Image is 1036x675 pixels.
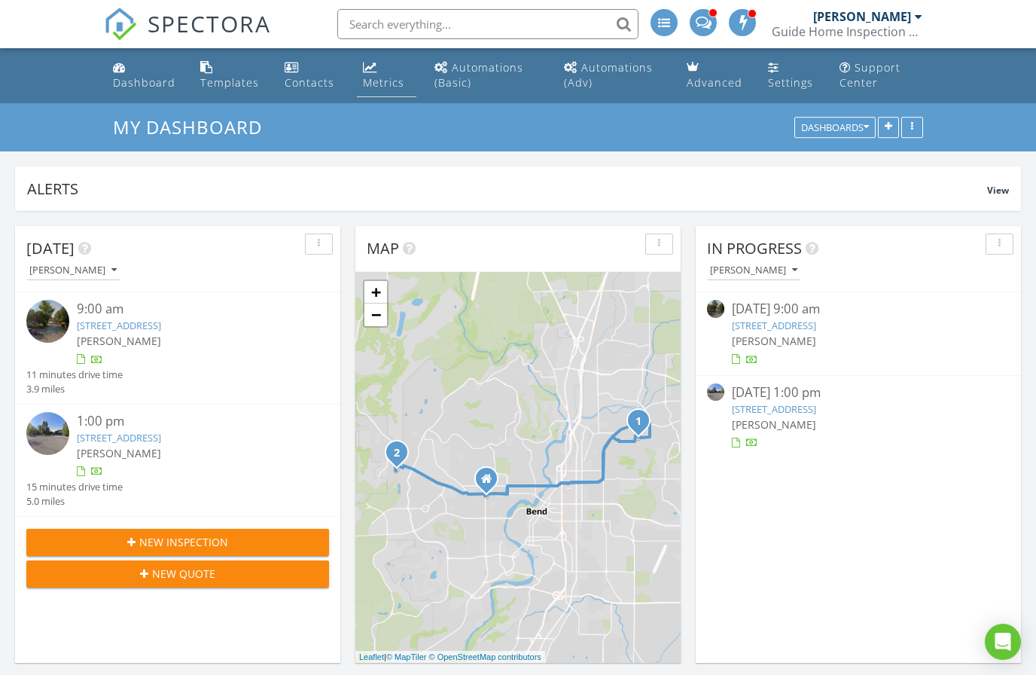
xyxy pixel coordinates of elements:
a: Automations (Advanced) [558,54,669,97]
div: [PERSON_NAME] [29,265,117,276]
div: 5.0 miles [26,494,123,509]
div: [PERSON_NAME] [813,9,911,24]
span: [PERSON_NAME] [732,334,816,348]
i: 1 [635,417,641,427]
span: [PERSON_NAME] [732,417,816,432]
span: [DATE] [26,238,75,258]
i: 2 [394,448,400,459]
div: 9:00 am [77,300,304,319]
div: Contacts [285,75,334,90]
div: [PERSON_NAME] [710,265,797,276]
button: New Quote [26,560,329,588]
div: Open Intercom Messenger [985,624,1021,660]
a: [STREET_ADDRESS] [77,319,161,332]
div: 1:00 pm [77,412,304,431]
div: Settings [768,75,813,90]
a: © MapTiler [386,652,427,661]
a: 9:00 am [STREET_ADDRESS] [PERSON_NAME] 11 minutes drive time 3.9 miles [26,300,329,396]
span: [PERSON_NAME] [77,334,161,348]
span: SPECTORA [148,8,271,39]
div: | [355,651,545,664]
a: Dashboard [107,54,182,97]
a: Templates [194,54,267,97]
span: New Inspection [139,534,228,550]
div: Support Center [839,60,900,90]
a: [STREET_ADDRESS] [732,402,816,416]
div: Templates [200,75,259,90]
div: Alerts [27,179,987,199]
input: Search everything... [337,9,638,39]
img: streetview [707,300,724,317]
span: In Progress [707,238,802,258]
a: Zoom out [364,304,387,326]
a: My Dashboard [113,115,275,139]
div: [DATE] 1:00 pm [732,383,984,402]
button: Dashboards [794,118,876,139]
a: Settings [762,54,822,97]
button: [PERSON_NAME] [707,261,800,281]
button: New Inspection [26,529,329,556]
a: SPECTORA [104,20,271,52]
a: [DATE] 1:00 pm [STREET_ADDRESS] [PERSON_NAME] [707,383,1010,451]
span: View [987,184,1009,197]
a: Metrics [357,54,416,97]
span: New Quote [152,566,215,582]
a: [STREET_ADDRESS] [732,319,816,332]
img: streetview [26,300,69,343]
a: © OpenStreetMap contributors [429,652,541,661]
button: [PERSON_NAME] [26,261,120,281]
div: Metrics [363,75,404,90]
a: 1:00 pm [STREET_ADDRESS] [PERSON_NAME] 15 minutes drive time 5.0 miles [26,412,329,509]
div: Dashboard [113,75,175,90]
a: Automations (Basic) [428,54,546,97]
div: Dashboards [801,123,869,133]
div: [DATE] 9:00 am [732,300,984,319]
img: The Best Home Inspection Software - Spectora [104,8,137,41]
a: Zoom in [364,281,387,304]
div: Guide Home Inspection LLC [772,24,922,39]
div: 3.9 miles [26,382,123,396]
div: Automations (Adv) [564,60,653,90]
a: Leaflet [359,652,384,661]
span: Map [367,238,399,258]
a: [STREET_ADDRESS] [77,431,161,444]
img: streetview [707,383,724,401]
div: 15 minutes drive time [26,480,123,494]
div: Automations (Basic) [434,60,523,90]
a: [DATE] 9:00 am [STREET_ADDRESS] [PERSON_NAME] [707,300,1010,367]
div: 1364 NW Milwaukee Ave, Bend OR 97703 [486,478,495,487]
img: streetview [26,412,69,455]
div: 1671 NE Meerkat Ave, Bend, OR 97701 [638,420,647,429]
div: 11 minutes drive time [26,368,123,382]
span: [PERSON_NAME] [77,446,161,460]
a: Support Center [833,54,929,97]
a: Advanced [681,54,750,97]
div: 2287 Meadow Ct, Bend, OR 97703 [397,452,406,461]
a: Contacts [279,54,345,97]
div: Advanced [687,75,742,90]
